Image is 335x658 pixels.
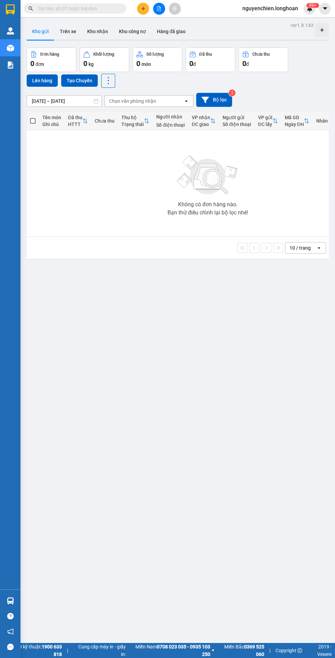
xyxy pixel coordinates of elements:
[319,3,331,15] button: caret-down
[290,244,311,251] div: 10 / trang
[27,23,54,40] button: Kho gửi
[109,98,156,104] div: Chọn văn phòng nhận
[269,647,270,654] span: |
[27,74,58,87] button: Lên hàng
[7,597,14,604] img: warehouse-icon
[36,61,44,67] span: đơn
[184,98,189,104] svg: open
[65,112,91,130] th: Toggle SortBy
[239,47,288,72] button: Chưa thu0đ
[73,643,126,658] span: Cung cấp máy in - giấy in:
[40,52,59,57] div: Đơn hàng
[157,6,161,11] span: file-add
[156,122,185,128] div: Số điện thoại
[61,74,98,87] button: Tạo Chuyến
[142,61,151,67] span: món
[229,89,236,96] sup: 2
[186,47,235,72] button: Đã thu0đ
[141,6,146,11] span: plus
[189,59,193,68] span: 0
[151,23,191,40] button: Hàng đã giao
[281,112,313,130] th: Toggle SortBy
[83,59,87,68] span: 0
[82,23,113,40] button: Kho nhận
[80,47,129,72] button: Khối lượng0kg
[93,52,114,57] div: Khối lượng
[212,649,214,652] span: ⚪️
[244,644,264,657] strong: 0369 525 060
[174,151,242,199] img: svg+xml;base64,PHN2ZyBjbGFzcz0ibGlzdC1wbHVnX19zdmciIHhtbG5zPSJodHRwOi8vd3d3LnczLm9yZy8yMDAwL3N2Zy...
[113,23,151,40] button: Kho công nợ
[68,115,82,120] div: Đã thu
[322,5,328,12] span: caret-down
[136,59,140,68] span: 0
[121,122,144,127] div: Trạng thái
[7,27,14,34] img: warehouse-icon
[38,5,118,12] input: Tìm tên, số ĐT hoặc mã đơn
[188,112,219,130] th: Toggle SortBy
[7,61,14,69] img: solution-icon
[169,3,181,15] button: aim
[27,96,102,107] input: Select a date range.
[246,61,249,67] span: đ
[315,23,329,37] div: Tạo kho hàng mới
[89,61,94,67] span: kg
[223,115,251,120] div: Người gửi
[242,59,246,68] span: 0
[291,22,313,29] div: ver 1.8.143
[167,210,248,215] div: Bạn thử điều chỉnh lại bộ lọc nhé!
[196,93,232,107] button: Bộ lọc
[307,5,313,12] img: icon-new-feature
[157,644,210,657] strong: 0708 023 035 - 0935 103 250
[306,3,319,8] sup: 367
[121,115,144,120] div: Thu hộ
[172,6,177,11] span: aim
[252,52,270,57] div: Chưa thu
[285,122,304,127] div: Ngày ĐH
[237,4,304,13] span: nguyenchien.longhoan
[316,245,322,251] svg: open
[30,59,34,68] span: 0
[118,112,153,130] th: Toggle SortBy
[7,644,14,650] span: message
[67,647,68,654] span: |
[258,115,272,120] div: VP gửi
[255,112,281,130] th: Toggle SortBy
[153,3,165,15] button: file-add
[192,115,210,120] div: VP nhận
[192,122,210,127] div: ĐC giao
[7,44,14,52] img: warehouse-icon
[258,122,272,127] div: ĐC lấy
[42,644,62,657] strong: 1900 633 818
[297,648,302,653] span: copyright
[6,4,15,15] img: logo-vxr
[137,3,149,15] button: plus
[199,52,212,57] div: Đã thu
[42,115,61,120] div: Tên món
[156,114,185,120] div: Người nhận
[27,47,76,72] button: Đơn hàng0đơn
[28,6,33,11] span: search
[285,115,304,120] div: Mã GD
[7,613,14,619] span: question-circle
[68,122,82,127] div: HTTT
[216,643,264,658] span: Miền Bắc
[178,202,238,207] div: Không có đơn hàng nào.
[54,23,82,40] button: Trên xe
[133,47,182,72] button: Số lượng0món
[42,122,61,127] div: Ghi chú
[128,643,210,658] span: Miền Nam
[7,628,14,635] span: notification
[95,118,115,124] div: Chưa thu
[223,122,251,127] div: Số điện thoại
[146,52,164,57] div: Số lượng
[193,61,196,67] span: đ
